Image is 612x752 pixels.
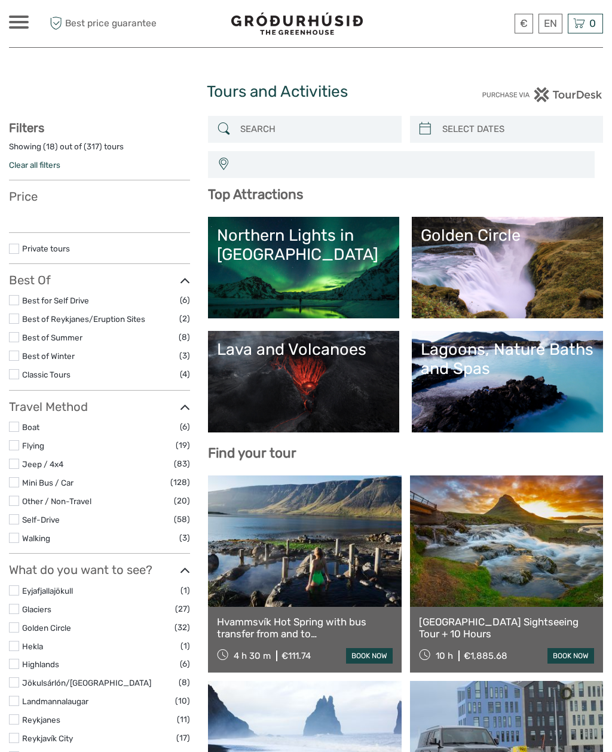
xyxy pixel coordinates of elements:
a: Other / Non-Travel [22,496,91,506]
span: 0 [587,17,598,29]
span: (128) [170,475,190,489]
h3: Price [9,189,190,204]
span: (6) [180,420,190,434]
span: (3) [179,349,190,363]
a: Highlands [22,659,59,669]
span: (11) [177,713,190,726]
span: 4 h 30 m [234,650,271,661]
a: Boat [22,422,39,432]
h3: What do you want to see? [9,563,190,577]
a: Flying [22,441,44,450]
a: Northern Lights in [GEOGRAPHIC_DATA] [217,226,390,309]
div: €111.74 [281,650,311,661]
span: (8) [179,330,190,344]
a: Self-Drive [22,515,60,524]
a: Walking [22,533,50,543]
span: (58) [174,512,190,526]
a: book now [346,648,393,664]
span: (6) [180,657,190,671]
a: Classic Tours [22,370,71,379]
span: (3) [179,531,190,545]
b: Find your tour [208,445,296,461]
input: SELECT DATES [437,119,597,140]
span: (10) [175,694,190,708]
span: € [520,17,528,29]
span: (27) [175,602,190,616]
a: Best for Self Drive [22,296,89,305]
strong: Filters [9,121,44,135]
span: (1) [180,639,190,653]
a: Lagoons, Nature Baths and Spas [421,340,594,423]
img: 1578-341a38b5-ce05-4595-9f3d-b8aa3718a0b3_logo_small.jpg [231,13,363,35]
a: Reykjanes [22,715,60,725]
h3: Travel Method [9,400,190,414]
div: Lava and Volcanoes [217,340,390,359]
div: Northern Lights in [GEOGRAPHIC_DATA] [217,226,390,265]
div: EN [538,14,562,33]
a: Mini Bus / Car [22,478,74,487]
a: Lava and Volcanoes [217,340,390,423]
a: Reykjavík City [22,733,73,743]
b: Top Attractions [208,186,303,202]
a: book now [547,648,594,664]
span: Best price guarantee [47,14,158,33]
a: Glaciers [22,604,51,614]
a: Best of Winter [22,351,75,361]
input: SEARCH [235,119,395,140]
div: Golden Circle [421,226,594,245]
label: 18 [46,141,55,152]
span: (19) [176,438,190,452]
label: 317 [87,141,99,152]
span: (8) [179,676,190,689]
a: Jeep / 4x4 [22,459,63,469]
a: Golden Circle [421,226,594,309]
span: (2) [179,312,190,326]
a: Eyjafjallajökull [22,586,73,596]
a: Best of Reykjanes/Eruption Sites [22,314,145,324]
span: (83) [174,457,190,471]
span: (20) [174,494,190,508]
div: Showing ( ) out of ( ) tours [9,141,190,159]
a: Private tours [22,244,70,253]
div: Lagoons, Nature Baths and Spas [421,340,594,379]
span: (1) [180,584,190,597]
span: (32) [175,621,190,634]
span: (4) [180,367,190,381]
a: Golden Circle [22,623,71,633]
a: Clear all filters [9,160,60,170]
a: [GEOGRAPHIC_DATA] Sightseeing Tour + 10 Hours [419,616,594,640]
div: €1,885.68 [464,650,507,661]
a: Hvammsvík Hot Spring with bus transfer from and to [GEOGRAPHIC_DATA] [217,616,392,640]
span: (17) [176,731,190,745]
h1: Tours and Activities [207,82,405,102]
span: (6) [180,293,190,307]
span: 10 h [436,650,453,661]
img: PurchaseViaTourDesk.png [482,87,603,102]
a: Landmannalaugar [22,696,88,706]
a: Jökulsárlón/[GEOGRAPHIC_DATA] [22,678,151,687]
a: Hekla [22,641,43,651]
h3: Best Of [9,273,190,287]
a: Best of Summer [22,333,82,342]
